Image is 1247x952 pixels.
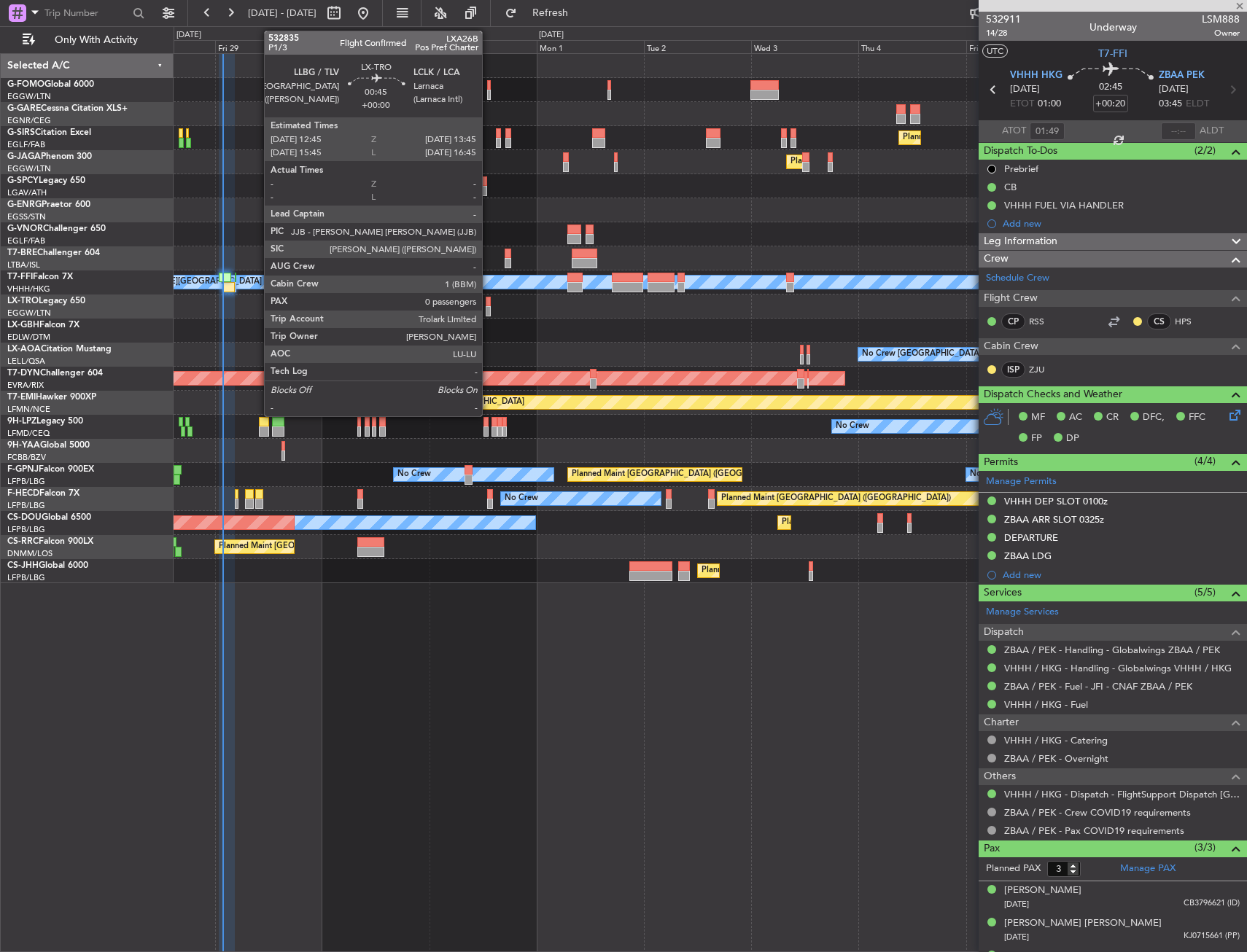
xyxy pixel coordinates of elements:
[984,386,1122,403] span: Dispatch Checks and Weather
[1031,432,1042,446] span: FP
[1069,410,1082,425] span: AC
[1004,788,1240,800] a: VHHH / HKG - Dispatch - FlightSupport Dispatch [GEOGRAPHIC_DATA]
[7,297,85,305] a: LX-TROLegacy 650
[215,40,322,53] div: Fri 29
[986,605,1059,620] a: Manage Services
[537,40,644,53] div: Mon 1
[7,163,51,174] a: EGGW/LTN
[1194,840,1216,855] span: (3/3)
[1004,916,1162,931] div: [PERSON_NAME] [PERSON_NAME]
[1004,752,1108,765] a: ZBAA / PEK - Overnight
[7,465,94,474] a: F-GPNJFalcon 900EX
[297,151,341,173] div: Owner Ibiza
[1038,97,1061,112] span: 01:00
[7,561,88,570] a: CS-JHHGlobal 6000
[984,624,1024,641] span: Dispatch
[7,249,37,257] span: T7-BRE
[986,475,1057,489] a: Manage Permits
[7,128,35,137] span: G-SIRS
[986,27,1021,39] span: 14/28
[862,343,1026,365] div: No Crew [GEOGRAPHIC_DATA] (Dublin Intl)
[7,369,40,378] span: T7-DYN
[1189,410,1205,425] span: FFC
[7,441,90,450] a: 9H-YAAGlobal 5000
[984,585,1022,601] span: Services
[1004,734,1108,746] a: VHHH / HKG - Catering
[836,415,869,437] div: No Crew
[790,151,1020,173] div: Planned Maint [GEOGRAPHIC_DATA] ([GEOGRAPHIC_DATA])
[7,393,36,402] span: T7-EMI
[7,284,50,294] a: VHHH/HKG
[1004,513,1104,526] div: ZBAA ARR SLOT 0325z
[44,2,128,24] input: Trip Number
[402,175,570,197] div: Planned Maint Athens ([PERSON_NAME] Intl)
[7,561,39,570] span: CS-JHH
[986,12,1021,27] span: 532911
[1200,124,1224,138] span: ALDT
[219,536,448,558] div: Planned Maint [GEOGRAPHIC_DATA] ([GEOGRAPHIC_DATA])
[7,104,128,113] a: G-GARECessna Citation XLS+
[1098,46,1127,61] span: T7-FFI
[7,128,91,137] a: G-SIRSCitation Excel
[7,321,39,329] span: LX-GBH
[1004,824,1184,837] a: ZBAA / PEK - Pax COVID19 requirements
[539,29,564,42] div: [DATE]
[7,476,45,487] a: LFPB/LBG
[7,500,45,511] a: LFPB/LBG
[1143,410,1165,425] span: DFC,
[1004,495,1108,507] div: VHHH DEP SLOT 0100z
[1004,550,1052,562] div: ZBAA LDG
[1001,313,1025,329] div: CP
[7,513,91,522] a: CS-DOUGlobal 6500
[984,290,1038,307] span: Flight Crew
[1147,313,1171,329] div: CS
[7,345,112,354] a: LX-AOACitation Mustang
[1194,585,1216,600] span: (5/5)
[7,513,42,522] span: CS-DOU
[751,40,858,53] div: Wed 3
[7,537,39,546] span: CS-RRC
[7,417,83,426] a: 9H-LPZLegacy 500
[7,104,41,113] span: G-GARE
[984,714,1019,731] span: Charter
[644,40,751,53] div: Tue 2
[1004,932,1029,943] span: [DATE]
[1004,680,1192,692] a: ZBAA / PEK - Fuel - JFI - CNAF ZBAA / PEK
[721,488,951,510] div: Planned Maint [GEOGRAPHIC_DATA] ([GEOGRAPHIC_DATA])
[986,271,1049,286] a: Schedule Crew
[7,297,39,305] span: LX-TRO
[903,127,1133,149] div: Planned Maint [GEOGRAPHIC_DATA] ([GEOGRAPHIC_DATA])
[1004,899,1029,910] span: [DATE]
[1004,662,1232,674] a: VHHH / HKG - Handling - Globalwings VHHH / HKG
[7,273,33,281] span: T7-FFI
[38,35,154,45] span: Only With Activity
[572,464,801,485] div: Planned Maint [GEOGRAPHIC_DATA] ([GEOGRAPHIC_DATA])
[1001,362,1025,378] div: ISP
[1175,315,1208,328] a: HPS
[7,200,42,209] span: G-ENRG
[520,8,581,18] span: Refresh
[7,452,46,463] a: FCBB/BZV
[782,512,1011,534] div: Planned Maint [GEOGRAPHIC_DATA] ([GEOGRAPHIC_DATA])
[1106,410,1119,425] span: CR
[1002,124,1026,138] span: ATOT
[1159,82,1189,97] span: [DATE]
[7,260,40,270] a: LTBA/ISL
[702,560,931,582] div: Planned Maint [GEOGRAPHIC_DATA] ([GEOGRAPHIC_DATA])
[7,200,90,209] a: G-ENRGPraetor 600
[1202,27,1240,39] span: Owner
[7,80,94,89] a: G-FOMOGlobal 6000
[1194,453,1216,469] span: (4/4)
[498,1,586,25] button: Refresh
[1003,217,1240,230] div: Add new
[984,840,1000,857] span: Pax
[7,235,45,246] a: EGLF/FAB
[982,44,1008,58] button: UTC
[7,548,53,559] a: DNMM/LOS
[1004,199,1124,211] div: VHHH FUEL VIA HANDLER
[7,356,45,367] a: LELL/QSA
[7,249,100,257] a: T7-BREChallenger 604
[7,176,85,185] a: G-SPCYLegacy 650
[7,308,51,319] a: EGGW/LTN
[7,273,73,281] a: T7-FFIFalcon 7X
